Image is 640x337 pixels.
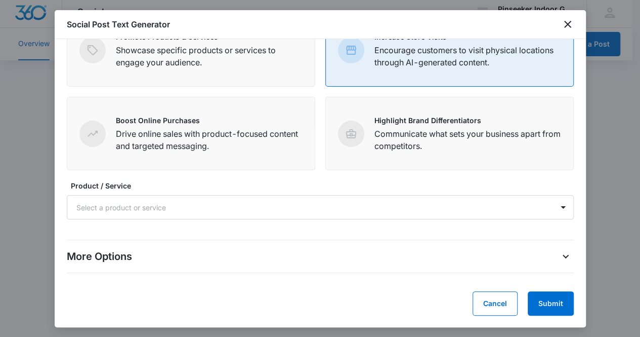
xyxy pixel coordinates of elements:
[67,18,170,30] h1: Social Post Text Generator
[374,115,561,126] p: Highlight Brand Differentiators
[116,115,303,126] p: Boost Online Purchases
[528,291,574,316] button: Submit
[558,248,574,265] button: More Options
[473,291,518,316] button: Cancel
[71,180,578,191] label: Product / Service
[67,249,132,264] p: More Options
[562,18,574,30] button: close
[116,128,303,152] p: Drive online sales with product-focused content and targeted messaging.
[374,44,561,68] p: Encourage customers to visit physical locations through AI-generated content.
[116,44,303,68] p: Showcase specific products or services to engage your audience.
[374,128,561,152] p: Communicate what sets your business apart from competitors.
